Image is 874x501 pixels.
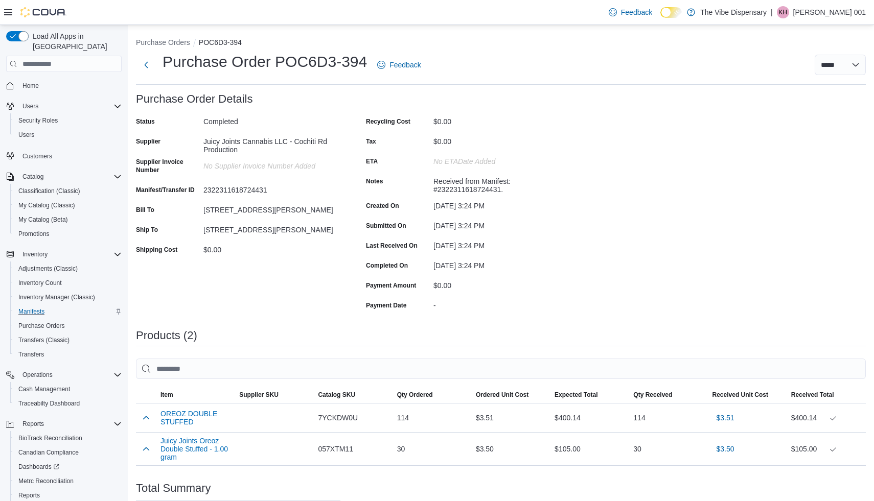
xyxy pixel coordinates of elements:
label: Recycling Cost [366,117,410,126]
a: Transfers [14,348,48,361]
button: Juicy Joints Oreoz Double Stuffed - 1.00 gram [160,437,231,461]
span: $3.50 [717,444,734,454]
button: Security Roles [10,113,126,128]
a: My Catalog (Beta) [14,213,72,226]
span: BioTrack Reconciliation [18,434,82,442]
span: Classification (Classic) [18,187,80,195]
span: Classification (Classic) [14,185,122,197]
span: Canadian Compliance [18,448,79,457]
span: Users [22,102,38,110]
a: Security Roles [14,114,62,127]
label: Submitted On [366,222,406,230]
div: 114 [393,408,472,428]
h1: Purchase Order POC6D3-394 [163,52,367,72]
div: $0.00 [203,242,340,254]
a: Home [18,80,43,92]
button: Qty Ordered [393,387,472,403]
button: Reports [18,418,48,430]
div: 2322311618724431 [203,182,340,194]
button: $3.50 [712,439,739,459]
a: Traceabilty Dashboard [14,397,84,410]
div: [DATE] 3:24 PM [433,218,570,230]
span: 7YCKDW0U [318,412,358,424]
span: Traceabilty Dashboard [18,399,80,408]
span: Users [18,100,122,112]
a: Classification (Classic) [14,185,84,197]
button: Supplier SKU [235,387,314,403]
span: Qty Received [633,391,672,399]
button: Home [2,78,126,93]
span: 057XTM11 [318,443,353,455]
label: Manifest/Transfer ID [136,186,195,194]
span: Inventory Count [18,279,62,287]
a: Cash Management [14,383,74,395]
button: My Catalog (Classic) [10,198,126,212]
button: Reports [2,417,126,431]
button: $3.51 [712,408,739,428]
button: Item [156,387,235,403]
h3: Total Summary [136,482,211,494]
button: Inventory [2,247,126,261]
div: $400.14 [550,408,629,428]
button: Adjustments (Classic) [10,261,126,276]
span: My Catalog (Classic) [18,201,75,209]
h3: Products (2) [136,329,197,342]
label: Status [136,117,155,126]
button: Operations [2,368,126,382]
label: Ship To [136,226,158,234]
button: Customers [2,148,126,163]
button: Traceabilty Dashboard [10,396,126,411]
div: 114 [629,408,708,428]
span: Transfers [14,348,122,361]
span: Security Roles [14,114,122,127]
span: Reports [18,491,40,499]
span: KH [778,6,787,18]
span: Inventory [18,248,122,260]
div: $0.00 [433,277,570,290]
span: Catalog [22,173,43,181]
nav: An example of EuiBreadcrumbs [136,37,866,50]
div: Juicy Joints Cannabis LLC - Cochiti Rd Production [203,133,340,154]
span: Inventory Count [14,277,122,289]
span: Transfers (Classic) [18,336,70,344]
div: Completed [203,113,340,126]
button: My Catalog (Beta) [10,212,126,227]
label: Supplier Invoice Number [136,158,199,174]
span: Catalog [18,171,122,183]
button: Cash Management [10,382,126,396]
button: Inventory Count [10,276,126,290]
button: Received Total [787,387,866,403]
input: Dark Mode [660,7,682,18]
div: [DATE] 3:24 PM [433,237,570,250]
a: Customers [18,150,56,162]
span: Reports [22,420,44,428]
button: Expected Total [550,387,629,403]
span: Operations [18,369,122,381]
span: Cash Management [18,385,70,393]
a: Dashboards [14,461,63,473]
button: POC6D3-394 [199,38,242,46]
button: Received Unit Cost [708,387,787,403]
button: Ordered Unit Cost [472,387,550,403]
button: OREOZ DOUBLE STUFFED [160,410,231,426]
label: Completed On [366,261,408,270]
span: Promotions [18,230,50,238]
span: Promotions [14,228,122,240]
div: 30 [629,439,708,459]
p: | [771,6,773,18]
label: Bill To [136,206,154,214]
p: The Vibe Dispensary [700,6,767,18]
span: Dashboards [14,461,122,473]
span: Item [160,391,173,399]
div: $0.00 [433,113,570,126]
a: Purchase Orders [14,320,69,332]
span: Load All Apps in [GEOGRAPHIC_DATA] [29,31,122,52]
div: $3.50 [472,439,550,459]
button: Metrc Reconciliation [10,474,126,488]
label: Tax [366,137,376,146]
span: Canadian Compliance [14,446,122,459]
span: $3.51 [717,413,734,423]
span: Reports [18,418,122,430]
button: Operations [18,369,57,381]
